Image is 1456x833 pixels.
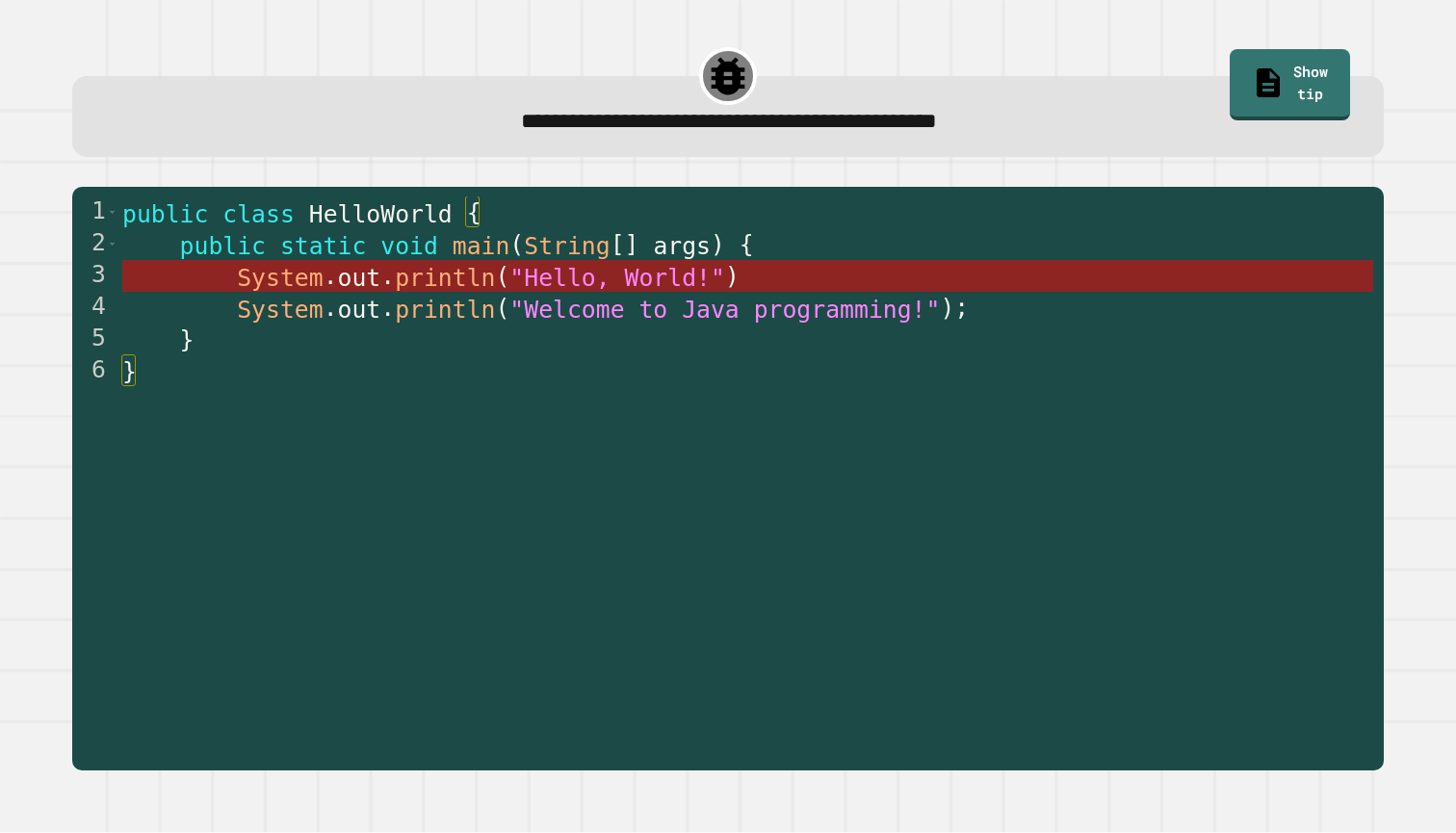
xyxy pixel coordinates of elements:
[107,228,117,260] span: Toggle code folding, rows 2 through 5
[309,199,453,227] span: HelloWorld
[280,231,366,259] span: static
[510,263,726,291] span: "Hello, World!"
[180,231,266,259] span: public
[338,263,381,291] span: out
[72,260,118,292] div: 3
[654,231,712,259] span: args
[72,355,118,387] div: 6
[72,324,118,355] div: 5
[395,295,495,323] span: println
[122,199,208,227] span: public
[107,196,117,228] span: Toggle code folding, rows 1 through 6
[72,292,118,324] div: 4
[223,199,296,227] span: class
[238,263,324,291] span: System
[453,231,510,259] span: main
[510,295,941,323] span: "Welcome to Java programming!"
[72,228,118,260] div: 2
[381,231,439,259] span: void
[525,231,611,259] span: String
[1230,49,1350,120] a: Show tip
[338,295,381,323] span: out
[395,263,495,291] span: println
[238,295,324,323] span: System
[72,196,118,228] div: 1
